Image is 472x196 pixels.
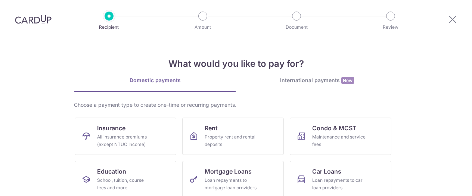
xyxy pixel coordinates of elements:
a: Condo & MCSTMaintenance and service fees [290,118,391,155]
span: Condo & MCST [312,124,357,133]
div: Choose a payment type to create one-time or recurring payments. [74,101,398,109]
span: Education [97,167,126,176]
p: Recipient [81,24,137,31]
p: Review [363,24,418,31]
div: International payments [236,77,398,84]
p: Amount [175,24,230,31]
div: Loan repayments to car loan providers [312,177,366,192]
div: Loan repayments to mortgage loan providers [205,177,258,192]
span: Car Loans [312,167,341,176]
div: Maintenance and service fees [312,133,366,148]
div: Property rent and rental deposits [205,133,258,148]
div: All insurance premiums (except NTUC Income) [97,133,151,148]
span: Rent [205,124,218,133]
span: Mortgage Loans [205,167,252,176]
img: CardUp [15,15,52,24]
a: InsuranceAll insurance premiums (except NTUC Income) [75,118,176,155]
span: New [341,77,354,84]
iframe: Opens a widget where you can find more information [424,174,465,192]
div: School, tuition, course fees and more [97,177,151,192]
span: Insurance [97,124,125,133]
a: RentProperty rent and rental deposits [182,118,284,155]
div: Domestic payments [74,77,236,84]
p: Document [269,24,324,31]
h4: What would you like to pay for? [74,57,398,71]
